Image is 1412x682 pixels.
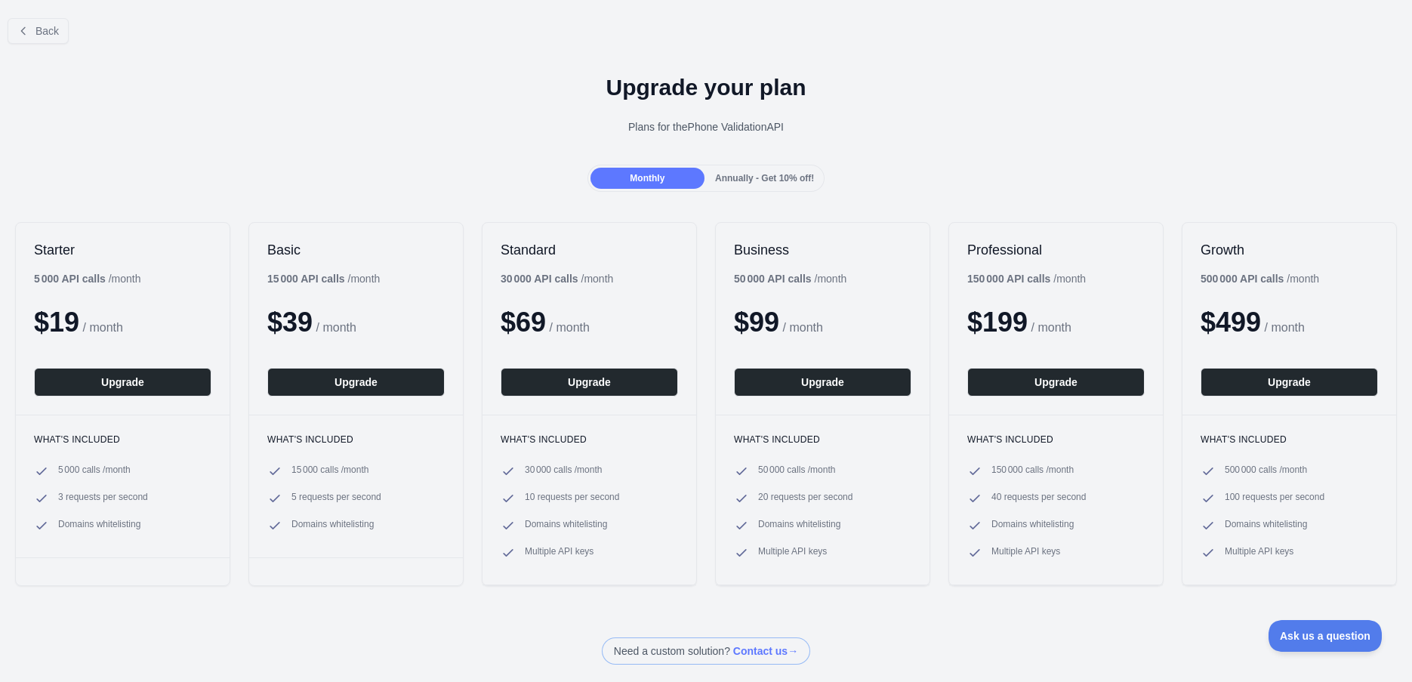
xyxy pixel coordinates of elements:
h2: Professional [967,241,1145,259]
div: / month [734,271,846,286]
b: 50 000 API calls [734,273,812,285]
span: $ 99 [734,307,779,338]
iframe: Toggle Customer Support [1269,620,1382,652]
h2: Business [734,241,911,259]
b: 30 000 API calls [501,273,578,285]
h2: Standard [501,241,678,259]
b: 150 000 API calls [967,273,1050,285]
span: $ 199 [967,307,1028,338]
span: $ 69 [501,307,546,338]
div: / month [501,271,613,286]
div: / month [967,271,1086,286]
